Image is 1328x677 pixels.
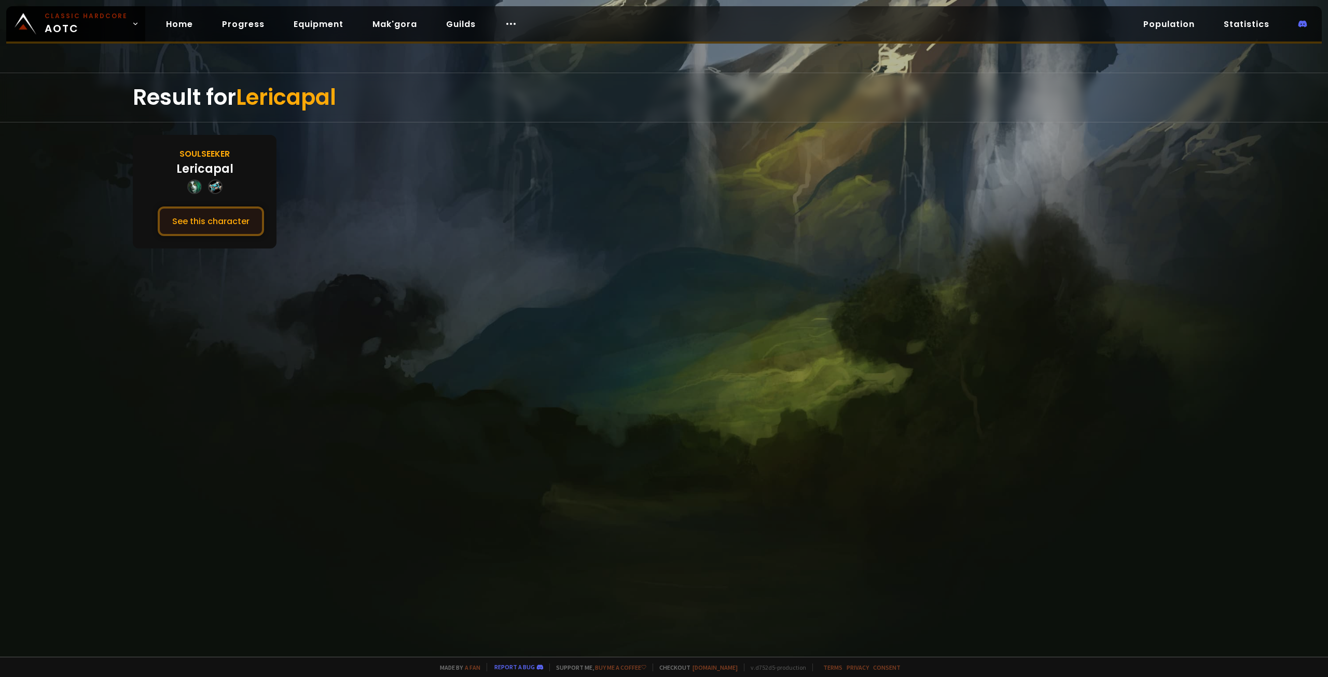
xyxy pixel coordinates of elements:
[179,147,230,160] div: Soulseeker
[45,11,128,36] span: AOTC
[438,13,484,35] a: Guilds
[214,13,273,35] a: Progress
[549,664,646,671] span: Support me,
[494,663,535,671] a: Report a bug
[693,664,738,671] a: [DOMAIN_NAME]
[45,11,128,21] small: Classic Hardcore
[873,664,901,671] a: Consent
[847,664,869,671] a: Privacy
[285,13,352,35] a: Equipment
[465,664,480,671] a: a fan
[158,206,264,236] button: See this character
[176,160,233,177] div: Lericapal
[653,664,738,671] span: Checkout
[1135,13,1203,35] a: Population
[434,664,480,671] span: Made by
[595,664,646,671] a: Buy me a coffee
[6,6,145,42] a: Classic HardcoreAOTC
[158,13,201,35] a: Home
[133,73,1195,122] div: Result for
[236,82,336,113] span: Lericapal
[744,664,806,671] span: v. d752d5 - production
[823,664,842,671] a: Terms
[364,13,425,35] a: Mak'gora
[1215,13,1278,35] a: Statistics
